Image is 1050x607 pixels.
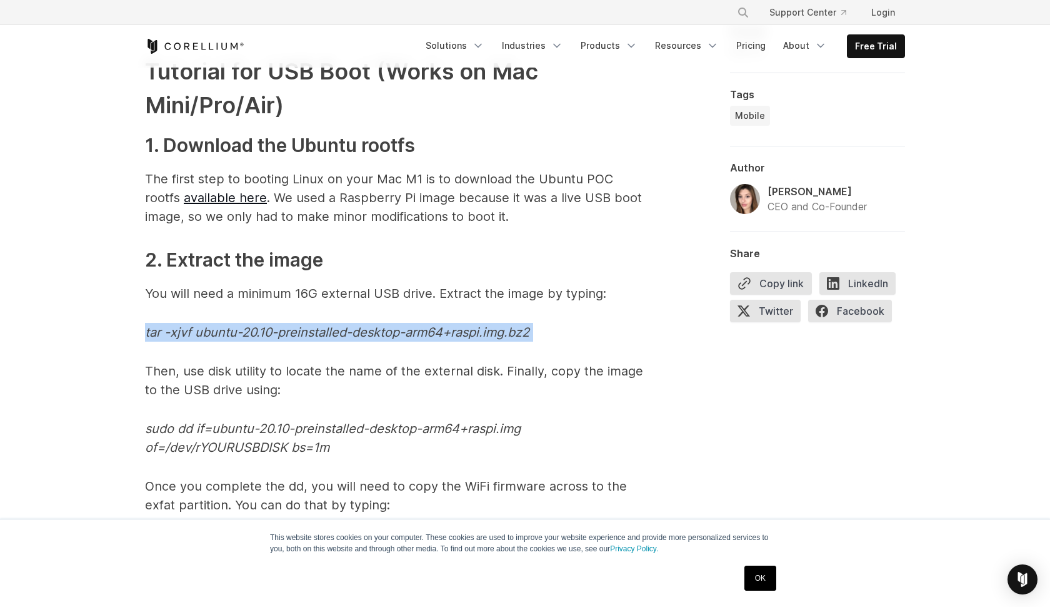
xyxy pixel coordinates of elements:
[730,88,905,101] div: Tags
[145,39,244,54] a: Corellium Home
[418,34,905,58] div: Navigation Menu
[730,247,905,260] div: Share
[573,34,645,57] a: Products
[744,566,776,591] a: OK
[776,34,834,57] a: About
[735,110,765,122] span: Mobile
[270,532,780,554] p: This website stores cookies on your computer. These cookies are used to improve your website expe...
[1007,564,1037,594] div: Open Intercom Messenger
[808,300,899,327] a: Facebook
[861,1,905,24] a: Login
[729,34,773,57] a: Pricing
[418,34,492,57] a: Solutions
[145,477,645,514] p: Once you complete the dd, you will need to copy the WiFi firmware across to the exfat partition. ...
[819,272,896,295] span: LinkedIn
[819,272,903,300] a: LinkedIn
[145,170,645,226] p: The first step to booting Linux on your Mac M1 is to download the Ubuntu POC rootfs . We used a R...
[145,131,645,160] h3: 1. Download the Ubuntu rootfs
[730,106,770,126] a: Mobile
[732,1,754,24] button: Search
[145,421,521,455] em: sudo dd if=ubuntu-20.10-preinstalled-desktop-arm64+raspi.img of=/dev/rYOURUSBDISK bs=1m
[647,34,726,57] a: Resources
[730,300,801,322] span: Twitter
[847,35,904,58] a: Free Trial
[145,246,645,274] h3: 2. Extract the image
[730,300,808,327] a: Twitter
[145,54,645,122] h2: Tutorial for USB Boot (Works on Mac Mini/Pro/Air)
[759,1,856,24] a: Support Center
[184,190,267,205] a: available here
[145,325,529,340] em: tar -xjvf ubuntu-20.10-preinstalled-desktop-arm64+raspi.img.bz2
[722,1,905,24] div: Navigation Menu
[145,362,645,399] p: Then, use disk utility to locate the name of the external disk. Finally, copy the image to the US...
[145,284,645,303] p: You will need a minimum 16G external USB drive. Extract the image by typing:
[494,34,571,57] a: Industries
[730,272,812,295] button: Copy link
[808,300,892,322] span: Facebook
[767,199,867,214] div: CEO and Co-Founder
[730,161,905,174] div: Author
[610,544,658,553] a: Privacy Policy.
[767,184,867,199] div: [PERSON_NAME]
[730,184,760,214] img: Amanda Gorton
